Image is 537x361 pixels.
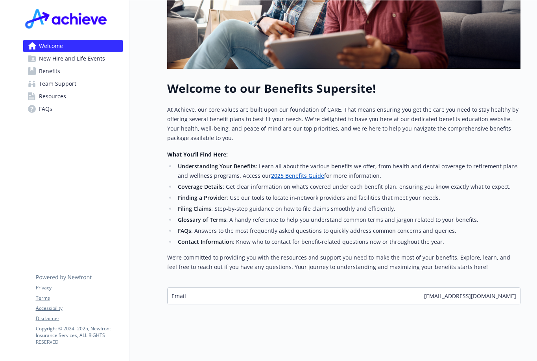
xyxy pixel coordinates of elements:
[39,77,76,90] span: Team Support
[271,172,324,179] a: 2025 Benefits Guide
[36,315,122,322] a: Disclaimer
[39,52,105,65] span: New Hire and Life Events
[39,103,52,115] span: FAQs
[178,162,256,170] strong: Understanding Your Benefits
[39,40,63,52] span: Welcome
[23,65,123,77] a: Benefits
[39,90,66,103] span: Resources
[178,205,211,212] strong: Filing Claims
[176,226,520,236] li: : Answers to the most frequently asked questions to quickly address common concerns and queries.
[23,103,123,115] a: FAQs
[178,216,226,223] strong: Glossary of Terms
[23,77,123,90] a: Team Support
[36,284,122,291] a: Privacy
[178,227,191,234] strong: FAQs
[178,183,223,190] strong: Coverage Details
[36,325,122,345] p: Copyright © 2024 - 2025 , Newfront Insurance Services, ALL RIGHTS RESERVED
[176,182,520,192] li: : Get clear information on what’s covered under each benefit plan, ensuring you know exactly what...
[176,237,520,247] li: : Know who to contact for benefit-related questions now or throughout the year.
[23,52,123,65] a: New Hire and Life Events
[172,292,186,300] span: Email
[167,81,520,96] h1: Welcome to our Benefits Supersite!
[178,238,233,245] strong: Contact Information
[39,65,60,77] span: Benefits
[36,305,122,312] a: Accessibility
[176,193,520,203] li: : Use our tools to locate in-network providers and facilities that meet your needs.
[424,292,516,300] span: [EMAIL_ADDRESS][DOMAIN_NAME]
[176,162,520,180] li: : Learn all about the various benefits we offer, from health and dental coverage to retirement pl...
[178,194,227,201] strong: Finding a Provider
[36,295,122,302] a: Terms
[167,105,520,143] p: At Achieve, our core values are built upon our foundation of CARE. That means ensuring you get th...
[176,204,520,214] li: : Step-by-step guidance on how to file claims smoothly and efficiently.
[23,90,123,103] a: Resources
[167,151,228,158] strong: What You’ll Find Here:
[176,215,520,225] li: : A handy reference to help you understand common terms and jargon related to your benefits.
[23,40,123,52] a: Welcome
[167,253,520,272] p: We’re committed to providing you with the resources and support you need to make the most of your...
